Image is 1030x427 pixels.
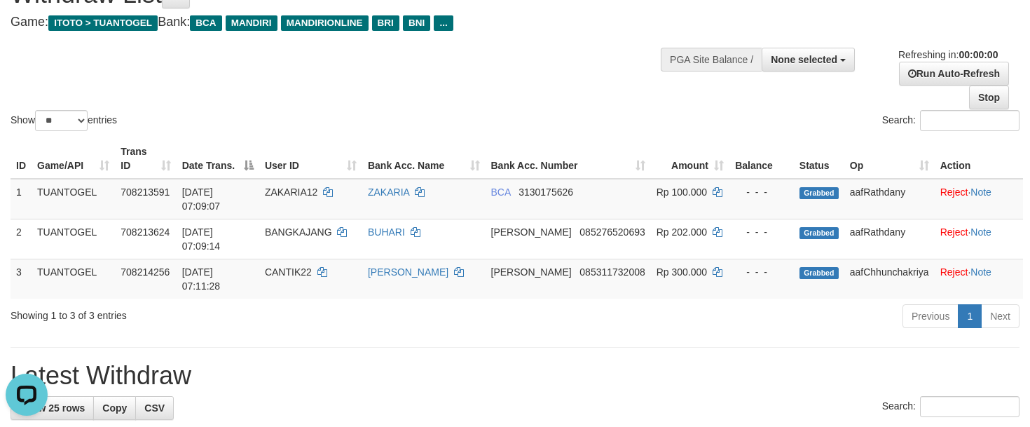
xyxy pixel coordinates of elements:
span: BNI [403,15,430,31]
div: Showing 1 to 3 of 3 entries [11,303,419,323]
a: Reject [940,187,968,198]
span: [PERSON_NAME] [491,226,572,238]
span: [PERSON_NAME] [491,266,572,278]
input: Search: [920,396,1019,417]
button: None selected [762,48,855,72]
h4: Game: Bank: [11,15,673,29]
span: Copy 085311732008 to clipboard [579,266,645,278]
a: Stop [969,86,1009,109]
span: ZAKARIA12 [265,187,317,198]
span: Rp 100.000 [657,187,707,198]
span: BCA [491,187,511,198]
td: aafChhunchakriya [844,259,935,299]
span: 708214256 [121,266,170,278]
span: ... [434,15,453,31]
select: Showentries [35,110,88,131]
a: Copy [93,396,136,420]
th: Action [935,139,1023,179]
th: Bank Acc. Name: activate to sort column ascending [362,139,486,179]
span: [DATE] 07:09:07 [182,187,221,212]
span: BRI [372,15,399,31]
th: Date Trans.: activate to sort column descending [177,139,259,179]
span: Rp 300.000 [657,266,707,278]
span: ITOTO > TUANTOGEL [48,15,158,31]
a: Previous [902,304,959,328]
button: Open LiveChat chat widget [6,6,48,48]
td: TUANTOGEL [32,219,115,259]
td: · [935,219,1023,259]
th: Amount: activate to sort column ascending [651,139,729,179]
span: Grabbed [799,187,839,199]
td: · [935,179,1023,219]
div: - - - [735,225,788,239]
a: ZAKARIA [368,187,409,198]
th: Op: activate to sort column ascending [844,139,935,179]
div: PGA Site Balance / [661,48,762,72]
span: Grabbed [799,227,839,239]
td: aafRathdany [844,219,935,259]
a: Note [970,266,991,278]
a: Note [970,187,991,198]
th: Balance [729,139,794,179]
a: Run Auto-Refresh [899,62,1009,86]
a: Note [970,226,991,238]
span: 708213591 [121,187,170,198]
span: Rp 202.000 [657,226,707,238]
span: MANDIRIONLINE [281,15,369,31]
strong: 00:00:00 [959,49,998,60]
th: ID [11,139,32,179]
a: BUHARI [368,226,405,238]
a: Next [981,304,1019,328]
h1: Latest Withdraw [11,362,1019,390]
span: MANDIRI [226,15,277,31]
td: 2 [11,219,32,259]
td: 1 [11,179,32,219]
th: Bank Acc. Number: activate to sort column ascending [486,139,651,179]
span: Copy 3130175626 to clipboard [519,187,573,198]
span: BCA [190,15,221,31]
span: None selected [771,54,837,65]
label: Show entries [11,110,117,131]
a: Reject [940,226,968,238]
span: [DATE] 07:11:28 [182,266,221,292]
span: Copy [102,402,127,414]
td: · [935,259,1023,299]
span: [DATE] 07:09:14 [182,226,221,252]
span: Refreshing in: [898,49,998,60]
td: aafRathdany [844,179,935,219]
td: TUANTOGEL [32,179,115,219]
input: Search: [920,110,1019,131]
span: CANTIK22 [265,266,312,278]
label: Search: [882,110,1019,131]
a: Reject [940,266,968,278]
span: Grabbed [799,267,839,279]
span: BANGKAJANG [265,226,332,238]
div: - - - [735,265,788,279]
a: 1 [958,304,982,328]
a: [PERSON_NAME] [368,266,448,278]
div: - - - [735,185,788,199]
td: TUANTOGEL [32,259,115,299]
span: 708213624 [121,226,170,238]
a: CSV [135,396,174,420]
th: Game/API: activate to sort column ascending [32,139,115,179]
th: Status [794,139,844,179]
th: User ID: activate to sort column ascending [259,139,362,179]
span: Copy 085276520693 to clipboard [579,226,645,238]
label: Search: [882,396,1019,417]
span: CSV [144,402,165,414]
td: 3 [11,259,32,299]
th: Trans ID: activate to sort column ascending [115,139,176,179]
